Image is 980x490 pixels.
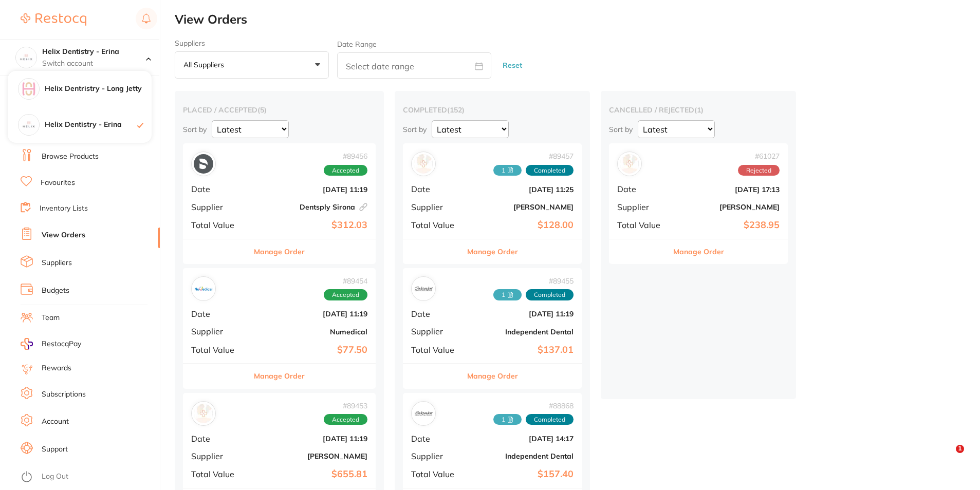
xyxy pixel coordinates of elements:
button: Reset [500,52,525,79]
button: Manage Order [467,239,518,264]
b: $128.00 [471,220,574,231]
a: Suppliers [42,258,72,268]
button: Log Out [21,469,157,485]
h2: View Orders [175,12,980,27]
span: Received [493,414,522,425]
span: Accepted [324,289,367,300]
span: Supplier [191,202,247,212]
h2: completed ( 152 ) [403,105,582,115]
b: [PERSON_NAME] [677,203,780,211]
a: Budgets [42,286,69,296]
a: Favourites [41,178,75,188]
span: # 89457 [493,152,574,160]
span: Total Value [617,220,669,230]
span: # 88868 [493,402,574,410]
h4: Helix Dentistry - Erina [42,47,146,57]
button: All suppliers [175,51,329,79]
a: Restocq Logo [21,8,86,31]
b: Numedical [255,328,367,336]
input: Select date range [337,52,491,79]
b: [DATE] 14:17 [471,435,574,443]
span: Supplier [411,202,463,212]
p: Sort by [183,125,207,134]
span: Total Value [411,469,463,479]
p: Sort by [403,125,427,134]
b: $655.81 [255,469,367,480]
img: Henry Schein Halas [414,154,433,174]
button: Manage Order [673,239,724,264]
span: Date [411,309,463,318]
span: Supplier [411,327,463,336]
span: Received [493,289,522,300]
span: RestocqPay [42,339,81,349]
b: $238.95 [677,220,780,231]
button: Manage Order [254,364,305,388]
h4: Helix Dentistry - Erina [45,120,137,130]
button: Manage Order [254,239,305,264]
span: Date [411,434,463,443]
a: Team [42,313,60,323]
span: Completed [526,289,574,300]
b: [DATE] 17:13 [677,185,780,194]
a: RestocqPay [21,338,81,350]
span: Received [493,165,522,176]
span: Accepted [324,414,367,425]
span: Supplier [191,327,247,336]
span: # 89453 [324,402,367,410]
span: Completed [526,165,574,176]
img: Adam Dental [620,154,639,174]
img: Helix Dentistry - Erina [16,47,36,68]
span: Date [191,184,247,194]
img: Dentsply Sirona [194,154,213,174]
img: Helix Dentristry - Long Jetty [19,79,39,99]
span: Total Value [411,220,463,230]
div: Dentsply Sirona#89456AcceptedDate[DATE] 11:19SupplierDentsply SironaTotal Value$312.03Manage Order [183,143,376,264]
b: [DATE] 11:25 [471,185,574,194]
h2: placed / accepted ( 5 ) [183,105,376,115]
b: [DATE] 11:19 [255,310,367,318]
img: Henry Schein Halas [194,404,213,423]
span: Date [191,434,247,443]
a: Inventory Lists [40,203,88,214]
img: RestocqPay [21,338,33,350]
p: All suppliers [183,60,228,69]
iframe: Intercom live chat [935,445,959,469]
img: Helix Dentistry - Erina [19,115,39,135]
span: Date [191,309,247,318]
span: 1 [956,445,964,453]
span: # 61027 [738,152,780,160]
a: View Orders [42,230,85,240]
b: [DATE] 11:19 [255,435,367,443]
p: Sort by [609,125,633,134]
div: Numedical#89454AcceptedDate[DATE] 11:19SupplierNumedicalTotal Value$77.50Manage Order [183,268,376,389]
b: [PERSON_NAME] [255,452,367,460]
span: # 89454 [324,277,367,285]
a: Support [42,444,68,455]
span: Total Value [191,220,247,230]
span: # 89455 [493,277,574,285]
img: Restocq Logo [21,13,86,26]
span: Date [617,184,669,194]
b: Independent Dental [471,328,574,336]
img: Independent Dental [414,279,433,298]
a: Account [42,417,69,427]
span: Total Value [191,345,247,354]
b: $157.40 [471,469,574,480]
a: Browse Products [42,152,99,162]
b: $77.50 [255,345,367,355]
label: Date Range [337,40,377,48]
button: Manage Order [467,364,518,388]
b: [PERSON_NAME] [471,203,574,211]
a: Subscriptions [42,389,86,400]
span: Accepted [324,165,367,176]
span: Completed [526,414,574,425]
span: # 89456 [324,152,367,160]
span: Date [411,184,463,194]
span: Total Value [191,469,247,479]
b: Independent Dental [471,452,574,460]
h4: Helix Dentristry - Long Jetty [45,84,152,94]
span: Supplier [617,202,669,212]
label: Suppliers [175,39,329,47]
h2: cancelled / rejected ( 1 ) [609,105,788,115]
span: Rejected [738,165,780,176]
